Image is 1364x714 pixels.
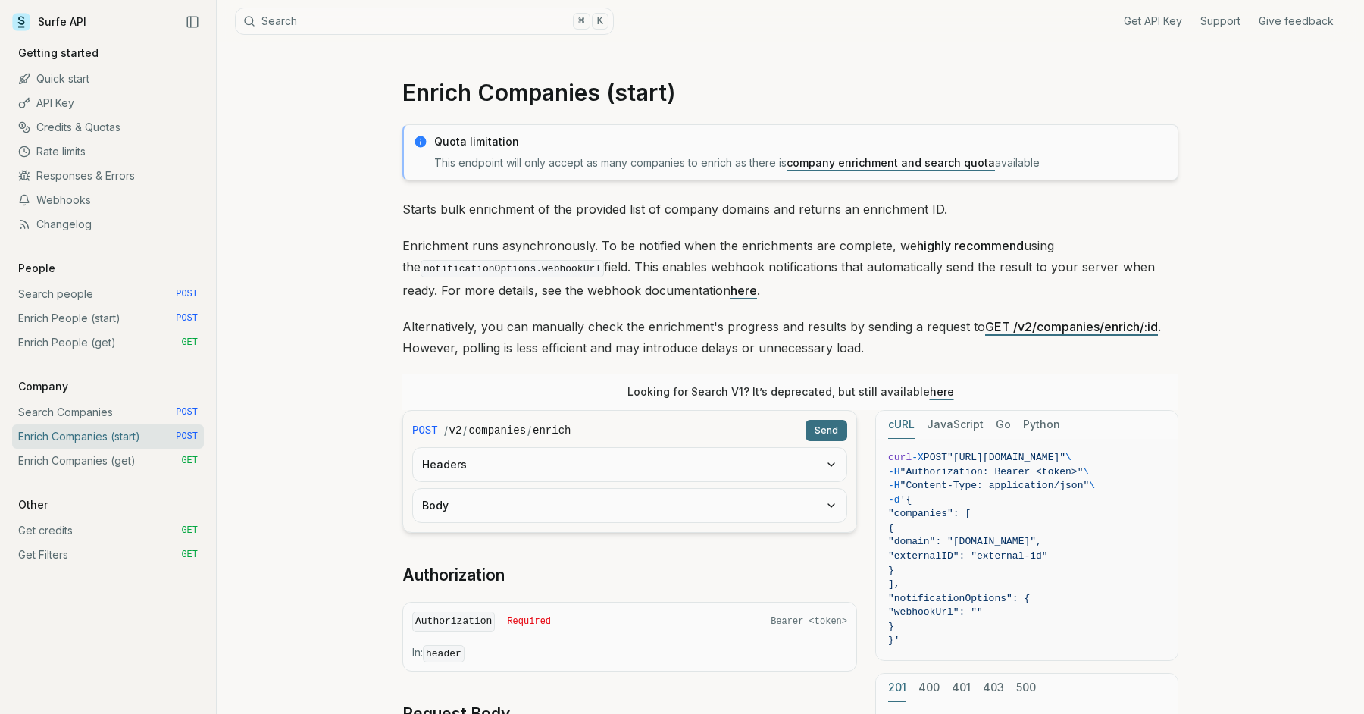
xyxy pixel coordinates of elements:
[181,549,198,561] span: GET
[771,615,847,628] span: Bearer <token>
[12,91,204,115] a: API Key
[888,565,894,576] span: }
[12,424,204,449] a: Enrich Companies (start) POST
[434,155,1168,171] p: This endpoint will only accept as many companies to enrich as there is available
[402,565,505,586] a: Authorization
[806,420,847,441] button: Send
[12,67,204,91] a: Quick start
[463,423,467,438] span: /
[917,238,1024,253] strong: highly recommend
[12,11,86,33] a: Surfe API
[507,615,551,628] span: Required
[592,13,608,30] kbd: K
[888,606,983,618] span: "webhookUrl": ""
[402,235,1178,301] p: Enrichment runs asynchronously. To be notified when the enrichments are complete, we using the fi...
[1259,14,1334,29] a: Give feedback
[413,448,846,481] button: Headers
[176,431,198,443] span: POST
[12,400,204,424] a: Search Companies POST
[176,288,198,300] span: POST
[527,423,531,438] span: /
[930,385,954,398] a: here
[1065,452,1071,463] span: \
[1200,14,1240,29] a: Support
[888,578,900,590] span: ],
[573,13,590,30] kbd: ⌘
[423,645,465,662] code: header
[444,423,448,438] span: /
[888,522,894,534] span: {
[402,199,1178,220] p: Starts bulk enrichment of the provided list of company domains and returns an enrichment ID.
[12,188,204,212] a: Webhooks
[627,384,954,399] p: Looking for Search V1? It’s deprecated, but still available
[996,411,1011,439] button: Go
[12,518,204,543] a: Get credits GET
[434,134,1168,149] p: Quota limitation
[888,593,1030,604] span: "notificationOptions": {
[12,497,54,512] p: Other
[947,452,1065,463] span: "[URL][DOMAIN_NAME]"
[787,156,995,169] a: company enrichment and search quota
[12,115,204,139] a: Credits & Quotas
[402,79,1178,106] h1: Enrich Companies (start)
[1083,466,1089,478] span: \
[927,411,984,439] button: JavaScript
[12,212,204,236] a: Changelog
[985,319,1158,334] a: GET /v2/companies/enrich/:id
[1089,480,1095,491] span: \
[912,452,924,463] span: -X
[421,260,604,277] code: notificationOptions.webhookUrl
[888,621,894,632] span: }
[181,525,198,537] span: GET
[533,423,571,438] code: enrich
[12,330,204,355] a: Enrich People (get) GET
[12,379,74,394] p: Company
[888,494,900,506] span: -d
[888,466,900,478] span: -H
[181,455,198,467] span: GET
[12,282,204,306] a: Search people POST
[412,612,495,632] code: Authorization
[12,449,204,473] a: Enrich Companies (get) GET
[888,480,900,491] span: -H
[413,489,846,522] button: Body
[888,674,906,702] button: 201
[1023,411,1060,439] button: Python
[888,536,1042,547] span: "domain": "[DOMAIN_NAME]",
[888,550,1048,562] span: "externalID": "external-id"
[888,452,912,463] span: curl
[235,8,614,35] button: Search⌘K
[888,508,971,519] span: "companies": [
[924,452,947,463] span: POST
[888,634,900,646] span: }'
[900,494,912,506] span: '{
[176,406,198,418] span: POST
[730,283,757,298] a: here
[402,316,1178,359] p: Alternatively, you can manually check the enrichment's progress and results by sending a request ...
[181,11,204,33] button: Collapse Sidebar
[412,423,438,438] span: POST
[12,139,204,164] a: Rate limits
[888,411,915,439] button: cURL
[12,543,204,567] a: Get Filters GET
[900,466,1084,478] span: "Authorization: Bearer <token>"
[952,674,971,702] button: 401
[918,674,940,702] button: 400
[900,480,1090,491] span: "Content-Type: application/json"
[12,261,61,276] p: People
[468,423,526,438] code: companies
[449,423,462,438] code: v2
[181,337,198,349] span: GET
[12,306,204,330] a: Enrich People (start) POST
[176,312,198,324] span: POST
[1016,674,1036,702] button: 500
[12,164,204,188] a: Responses & Errors
[12,45,105,61] p: Getting started
[1124,14,1182,29] a: Get API Key
[983,674,1004,702] button: 403
[412,645,847,662] p: In:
